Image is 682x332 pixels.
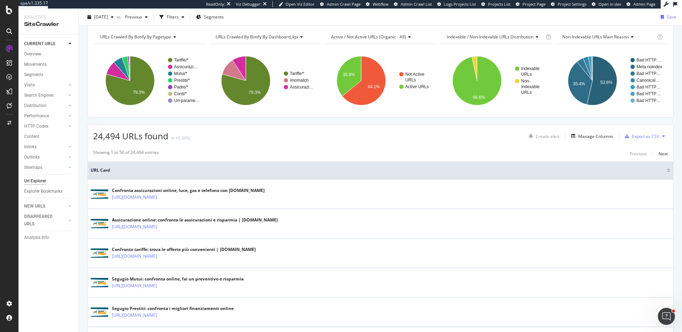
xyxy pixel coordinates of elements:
[174,58,189,63] text: Tariffe/*
[24,164,42,171] div: Sitemaps
[112,246,256,253] div: Confronto tariffe: trova le offerte più convenienti | [DOMAIN_NAME]
[209,50,321,112] svg: A chart.
[600,80,612,85] text: 53.6%
[94,14,108,20] span: 2025 Jul. 31st
[91,248,108,258] img: main image
[117,14,122,20] span: vs
[521,90,532,95] text: URLs
[24,177,74,185] a: Url Explorer
[174,98,200,103] text: Url-parame…
[24,188,63,195] div: Explorer Bookmarks
[24,154,40,161] div: Outlinks
[637,71,661,76] text: Bad HTTP…
[667,14,676,20] div: Save
[658,308,675,325] iframe: Intercom live chat
[368,84,380,89] text: 64.1%
[488,1,510,7] span: Projects List
[578,133,613,139] div: Manage Columns
[112,305,234,312] div: Segugio Prestiti: confronta i migliori finanziamenti online
[112,312,157,319] a: [URL][DOMAIN_NAME]
[320,1,361,7] a: Admin Crawl Page
[558,1,586,7] span: Project Settings
[481,1,510,7] a: Projects List
[659,149,668,158] button: Next
[24,92,54,99] div: Search Engines
[290,78,309,83] text: #nomatch
[24,92,66,99] a: Search Engines
[24,102,66,109] a: Distribution
[622,130,659,142] button: Export as CSV
[122,14,142,20] span: Previous
[286,1,315,7] span: Open Viz Editor
[112,217,278,223] div: Assicurazione online: confronta le assicurazioni e risparmia | [DOMAIN_NAME]
[331,34,406,40] span: Active / Not Active URLs (organic - all)
[112,194,157,201] a: [URL][DOMAIN_NAME]
[248,90,260,95] text: 79.3%
[373,1,389,7] span: Webflow
[521,84,540,89] text: Indexable
[24,177,46,185] div: Url Explorer
[637,58,661,63] text: Bad HTTP…
[24,143,66,151] a: Inlinks
[174,85,188,90] text: Padre/*
[24,20,73,28] div: SiteCrawler
[112,276,244,282] div: Segugio Mutui: confronta online, fai un preventivo e risparmia
[112,282,157,289] a: [URL][DOMAIN_NAME]
[24,112,66,120] a: Performance
[516,1,546,7] a: Project Page
[330,31,430,43] h4: Active / Not Active URLs
[24,40,55,48] div: CURRENT URLS
[204,14,224,20] span: Segments
[405,77,416,82] text: URLs
[599,1,621,7] span: Open in dev
[24,123,48,130] div: HTTP Codes
[658,11,676,23] button: Save
[630,151,647,157] div: Previous
[24,61,74,68] a: Movements
[157,11,187,23] button: Filters
[24,61,47,68] div: Movements
[24,213,66,228] a: DISAPPEARED URLS
[437,1,476,7] a: Logs Projects List
[24,203,66,210] a: NEW URLS
[521,72,532,77] text: URLs
[91,167,665,173] span: URL Card
[526,130,559,142] button: Create alert
[24,188,74,195] a: Explorer Bookmarks
[343,72,355,77] text: 35.9%
[91,189,108,199] img: main image
[573,81,585,86] text: 35.4%
[216,34,298,40] span: URLs Crawled By Botify By dashboard_kpi
[401,1,432,7] span: Admin Crawl List
[100,34,171,40] span: URLs Crawled By Botify By pagetype
[561,31,656,43] h4: Non-Indexable URLs Main Reason
[445,31,544,43] h4: Indexable / Non-Indexable URLs Distribution
[405,84,429,89] text: Active URLs
[440,50,552,112] div: A chart.
[91,307,108,317] img: main image
[444,1,476,7] span: Logs Projects List
[659,151,668,157] div: Next
[24,50,41,58] div: Overview
[278,1,315,7] a: Open Viz Editor
[592,1,621,7] a: Open in dev
[175,135,190,141] div: +0.39%
[24,112,49,120] div: Performance
[521,79,530,84] text: Non-
[91,278,108,287] img: main image
[174,64,198,69] text: Assicurazi…
[327,1,361,7] span: Admin Crawl Page
[206,1,225,7] div: ReadOnly:
[632,133,659,139] div: Export as CSV
[290,71,304,76] text: Tariffe/*
[236,1,261,7] div: Viz Debugger:
[24,234,74,241] a: Analysis Info
[24,143,37,151] div: Inlinks
[93,50,205,112] div: A chart.
[324,50,437,112] div: A chart.
[556,50,668,112] svg: A chart.
[24,203,45,210] div: NEW URLS
[24,40,66,48] a: CURRENT URLS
